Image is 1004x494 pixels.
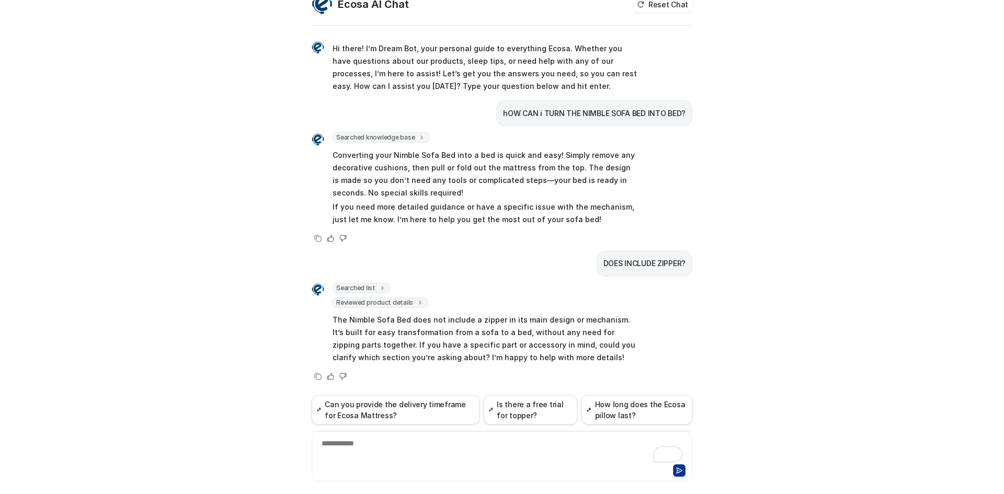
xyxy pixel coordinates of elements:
[333,314,638,364] p: The Nimble Sofa Bed does not include a zipper in its main design or mechanism. It’s built for eas...
[581,395,692,424] button: How long does the Ecosa pillow last?
[314,438,690,462] div: To enrich screen reader interactions, please activate Accessibility in Grammarly extension settings
[312,395,480,424] button: Can you provide the delivery timeframe for Ecosa Mattress?
[312,133,324,146] img: Widget
[333,132,429,143] span: Searched knowledge base
[312,41,324,54] img: Widget
[333,201,638,226] p: If you need more detailed guidance or have a specific issue with the mechanism, just let me know....
[603,257,686,270] p: DOES INCLUDE ZIPPER?
[333,297,428,308] span: Reviewed product details
[333,283,390,293] span: Searched list
[333,149,638,199] p: Converting your Nimble Sofa Bed into a bed is quick and easy! Simply remove any decorative cushio...
[312,283,324,296] img: Widget
[484,395,577,424] button: Is there a free trial for topper?
[503,107,686,120] p: hOW CAN i TURN THE NIMBLE SOFA BED INTO BED?
[333,42,638,93] p: Hi there! I’m Dream Bot, your personal guide to everything Ecosa. Whether you have questions abou...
